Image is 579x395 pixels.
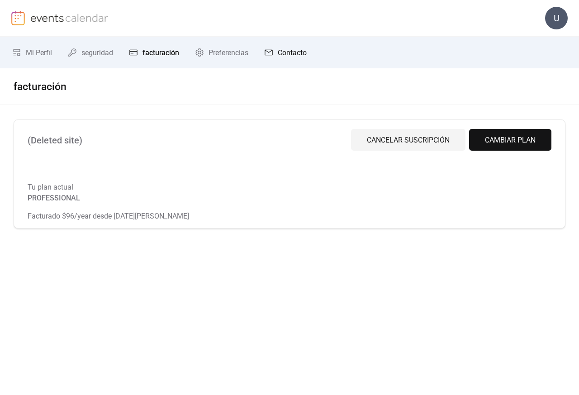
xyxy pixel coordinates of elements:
span: Tu plan actual [28,182,551,193]
button: Cancelar Suscripción [351,129,465,151]
span: facturación [142,48,179,58]
a: Mi Perfil [5,40,59,65]
span: Cambiar Plan [485,135,536,146]
span: Preferencias [209,48,248,58]
img: logo-type [30,11,109,24]
span: PROFESSIONAL [28,193,80,204]
span: facturación [14,81,66,93]
span: (Deleted site) [28,133,347,148]
span: Facturado $96/year desde [DATE][PERSON_NAME] [28,211,189,222]
button: Cambiar Plan [469,129,551,151]
a: facturación [122,40,186,65]
img: logo [11,11,25,25]
span: seguridad [81,48,113,58]
span: Mi Perfil [26,48,52,58]
a: seguridad [61,40,120,65]
span: Contacto [278,48,307,58]
a: Contacto [257,40,313,65]
div: U [545,7,568,29]
span: Cancelar Suscripción [367,135,450,146]
a: Preferencias [188,40,255,65]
